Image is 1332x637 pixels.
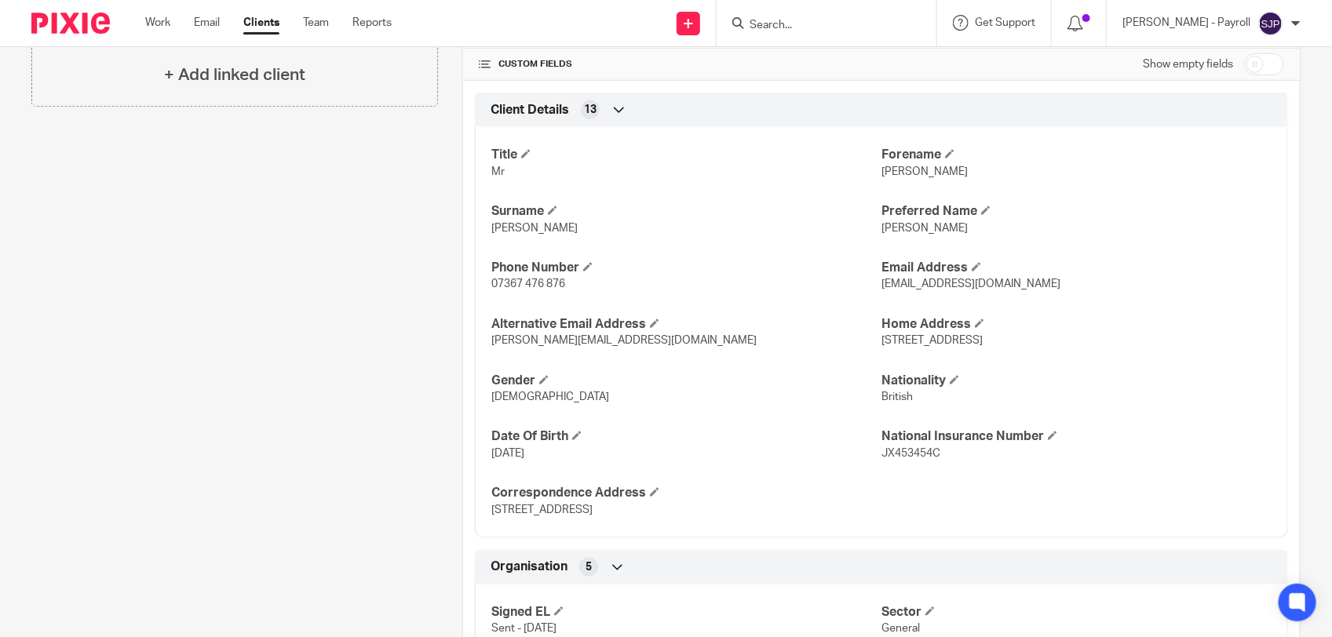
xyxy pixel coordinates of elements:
[491,428,881,445] h4: Date Of Birth
[491,604,881,621] h4: Signed EL
[881,260,1272,276] h4: Email Address
[479,58,881,71] h4: CUSTOM FIELDS
[491,166,505,177] span: Mr
[164,63,305,87] h4: + Add linked client
[748,19,889,33] input: Search
[1258,11,1283,36] img: svg%3E
[491,391,609,402] span: [DEMOGRAPHIC_DATA]
[881,428,1272,445] h4: National Insurance Number
[491,260,881,276] h4: Phone Number
[881,604,1272,621] h4: Sector
[1143,56,1233,72] label: Show empty fields
[491,504,593,515] span: [STREET_ADDRESS]
[491,335,757,346] span: [PERSON_NAME][EMAIL_ADDRESS][DOMAIN_NAME]
[881,203,1272,220] h4: Preferred Name
[881,316,1272,333] h4: Home Address
[491,559,567,575] span: Organisation
[881,166,968,177] span: [PERSON_NAME]
[303,15,329,31] a: Team
[491,147,881,163] h4: Title
[491,448,524,459] span: [DATE]
[881,373,1272,389] h4: Nationality
[881,278,1060,289] span: [EMAIL_ADDRESS][DOMAIN_NAME]
[881,335,983,346] span: [STREET_ADDRESS]
[1122,15,1250,31] p: [PERSON_NAME] - Payroll
[491,102,569,118] span: Client Details
[491,373,881,389] h4: Gender
[584,102,597,118] span: 13
[881,147,1272,163] h4: Forename
[975,17,1035,28] span: Get Support
[145,15,170,31] a: Work
[881,448,940,459] span: JX453454C
[243,15,279,31] a: Clients
[586,559,592,575] span: 5
[491,316,881,333] h4: Alternative Email Address
[491,278,565,289] span: 07367 476 876
[881,223,968,234] span: [PERSON_NAME]
[491,203,881,220] h4: Surname
[491,223,578,234] span: [PERSON_NAME]
[881,623,920,634] span: General
[491,623,557,634] span: Sent - [DATE]
[491,485,881,501] h4: Correspondence Address
[881,391,913,402] span: British
[352,15,392,31] a: Reports
[194,15,220,31] a: Email
[31,13,110,34] img: Pixie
